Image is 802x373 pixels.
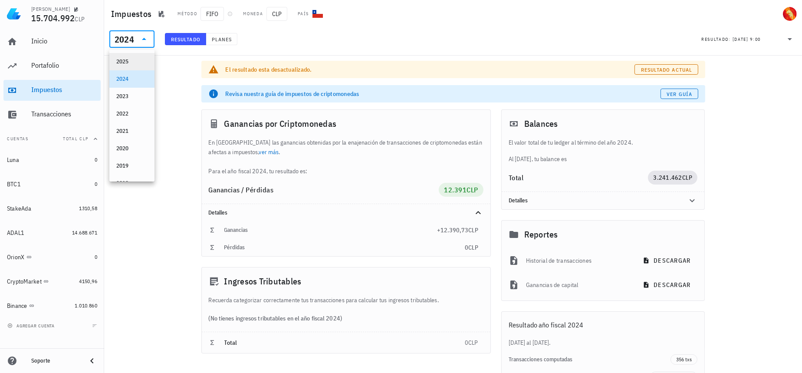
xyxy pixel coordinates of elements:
span: descargar [644,281,690,289]
div: StakeAda [7,205,31,212]
a: Transacciones [3,104,101,125]
div: [DATE] 9:00 [733,35,761,44]
div: Detalles [509,197,677,204]
div: OrionX [7,254,25,261]
div: Transacciones [31,110,97,118]
button: Resultado [165,33,206,45]
span: +12.390,73 [437,226,468,234]
span: CLP [467,185,478,194]
div: Reportes [502,221,705,248]
a: Ver guía [661,89,698,99]
div: 2019 [116,162,148,169]
div: Luna [7,156,19,164]
div: Resultado año fiscal 2024 [502,312,705,338]
button: Resultado actual [634,64,698,75]
div: Ingresos Tributables [202,267,490,295]
span: CLP [468,226,478,234]
div: 2024 [116,76,148,83]
button: Planes [206,33,238,45]
button: agregar cuenta [5,321,59,330]
h1: Impuestos [111,7,155,21]
div: País [298,10,309,17]
div: Historial de transacciones [526,251,631,270]
a: ver más [259,148,279,156]
a: OrionX 0 [3,247,101,267]
div: Detalles [502,192,705,209]
span: FIFO [200,7,224,21]
div: Moneda [243,10,263,17]
div: En [GEOGRAPHIC_DATA] las ganancias obtenidas por la enajenación de transacciones de criptomonedas... [202,138,490,176]
div: El resultado esta desactualizado. [226,65,635,74]
div: Al [DATE], tu balance es [502,138,705,164]
span: 4150,96 [79,278,97,284]
span: 3.241.462 [653,174,682,182]
span: Total [224,339,237,347]
span: 0 [465,339,468,347]
div: (No tienes ingresos tributables en el año fiscal 2024) [202,305,490,332]
a: Binance 1.010.860 [3,295,101,316]
div: 2024 [109,30,154,48]
span: 0 [95,181,97,187]
span: 0 [465,244,468,251]
div: Revisa nuestra guía de impuestos de criptomonedas [226,89,661,98]
div: Balances [502,110,705,138]
div: 2023 [116,93,148,100]
div: 2018 [116,180,148,187]
div: avatar [783,7,797,21]
button: descargar [638,253,697,268]
p: El valor total de tu ledger al término del año 2024. [509,138,698,147]
div: Resultado: [701,33,733,45]
span: Resultado actual [641,66,692,73]
a: Impuestos [3,80,101,101]
div: 2020 [116,145,148,152]
span: Ganancias / Pérdidas [209,185,274,194]
a: BTC1 0 [3,174,101,195]
span: Ver guía [666,91,692,97]
a: StakeAda 1310,58 [3,198,101,219]
div: Portafolio [31,61,97,69]
a: Portafolio [3,56,101,76]
a: Luna 0 [3,149,101,170]
div: Ganancias [224,227,437,234]
span: CLP [682,174,693,182]
button: descargar [638,277,697,293]
span: Resultado [171,36,200,43]
span: 12.391 [444,185,467,194]
a: Inicio [3,31,101,52]
span: 0 [95,156,97,163]
div: Método [177,10,197,17]
span: 356 txs [676,355,692,364]
span: descargar [644,257,690,264]
span: agregar cuenta [9,323,55,329]
div: Ganancias por Criptomonedas [202,110,490,138]
div: Transacciones computadas [509,356,671,363]
span: CLP [468,244,478,251]
div: 2022 [116,110,148,117]
div: Resultado:[DATE] 9:00 [696,31,800,47]
div: [PERSON_NAME] [31,6,70,13]
div: BTC1 [7,181,21,188]
div: ADAL1 [7,229,24,237]
div: Detalles [209,209,463,216]
div: Ganancias de capital [526,275,631,294]
div: [DATE] al [DATE]. [502,338,705,347]
a: ADAL1 14.688.671 [3,222,101,243]
div: Detalles [202,204,490,221]
div: Soporte [31,357,80,364]
span: 1.010.860 [75,302,97,309]
span: Planes [211,36,232,43]
span: 1310,58 [79,205,97,211]
span: CLP [266,7,287,21]
div: CL-icon [312,9,323,19]
div: Recuerda categorizar correctamente tus transacciones para calcular tus ingresos tributables. [202,295,490,305]
button: CuentasTotal CLP [3,129,101,149]
a: CryptoMarket 4150,96 [3,271,101,292]
div: Pérdidas [224,244,465,251]
div: Binance [7,302,27,310]
div: Total [509,174,648,181]
div: CryptoMarket [7,278,42,285]
span: 14.688.671 [72,229,97,236]
span: Total CLP [63,136,89,142]
span: 15.704.992 [31,12,75,24]
div: Impuestos [31,86,97,94]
